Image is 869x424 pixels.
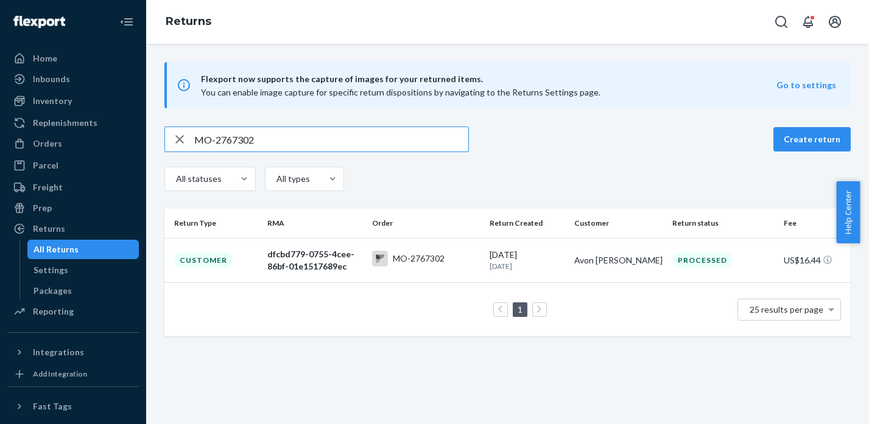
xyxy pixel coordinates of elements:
div: Processed [672,252,733,268]
button: Open account menu [823,10,847,34]
a: Settings [27,260,139,280]
a: Add Integration [7,367,139,381]
div: dfcbd779-0755-4cee-86bf-01e1517689ec [267,248,362,273]
a: Replenishments [7,113,139,133]
a: Inbounds [7,69,139,89]
div: Parcel [33,159,58,172]
div: Replenishments [33,117,97,129]
div: Home [33,52,57,64]
th: Customer [569,209,667,238]
span: 25 results per page [750,304,823,315]
button: Close Navigation [114,10,139,34]
a: Page 1 is your current page [515,304,525,315]
button: Help Center [836,181,860,243]
td: US$16.44 [779,238,851,282]
a: All Returns [27,240,139,259]
div: Prep [33,202,52,214]
div: Fast Tags [33,400,72,412]
a: Reporting [7,302,139,321]
th: Return status [667,209,778,238]
div: [DATE] [490,249,565,271]
div: All statuses [176,173,220,185]
a: Returns [166,15,211,28]
div: Inventory [33,95,72,107]
a: Returns [7,219,139,238]
img: Flexport logo [13,16,65,28]
div: Packages [33,285,72,297]
button: Fast Tags [7,397,139,416]
div: Avon [PERSON_NAME] [574,254,663,266]
div: Freight [33,181,63,193]
a: Packages [27,281,139,301]
a: Orders [7,134,139,153]
button: Create return [773,127,851,151]
a: Inventory [7,91,139,111]
button: Open Search Box [769,10,793,34]
button: Open notifications [796,10,820,34]
div: Integrations [33,346,84,358]
div: Returns [33,223,65,235]
button: Go to settings [776,79,836,91]
ol: breadcrumbs [156,4,221,40]
a: Home [7,49,139,68]
div: All types [276,173,308,185]
div: MO-2767302 [393,252,445,265]
div: Customer [174,252,233,268]
th: Fee [779,209,851,238]
a: Freight [7,178,139,197]
th: Order [367,209,485,238]
span: You can enable image capture for specific return dispositions by navigating to the Returns Settin... [201,87,600,97]
p: [DATE] [490,261,565,271]
div: Orders [33,137,62,150]
div: Reporting [33,305,74,318]
input: Search returns by rma, id, tracking number [194,127,468,151]
div: Add Integration [33,369,87,379]
div: Inbounds [33,73,70,85]
a: Parcel [7,156,139,175]
span: Flexport now supports the capture of images for your returned items. [201,72,776,86]
button: Integrations [7,342,139,362]
th: Return Type [164,209,262,238]
div: Settings [33,264,68,276]
th: RMA [262,209,367,238]
a: Prep [7,198,139,218]
div: All Returns [33,243,79,255]
th: Return Created [485,209,570,238]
